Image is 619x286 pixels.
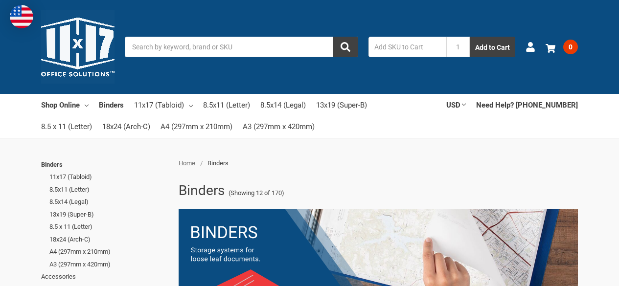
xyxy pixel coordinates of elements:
[49,233,168,246] a: 18x24 (Arch-C)
[368,37,446,57] input: Add SKU to Cart
[49,208,168,221] a: 13x19 (Super-B)
[563,40,578,54] span: 0
[41,94,89,115] a: Shop Online
[125,37,358,57] input: Search by keyword, brand or SKU
[49,196,168,208] a: 8.5x14 (Legal)
[546,34,578,60] a: 0
[102,116,150,137] a: 18x24 (Arch-C)
[470,37,515,57] button: Add to Cart
[446,94,466,115] a: USD
[49,183,168,196] a: 8.5x11 (Letter)
[41,10,115,84] img: 11x17.com
[179,159,195,167] a: Home
[203,94,250,116] a: 8.5x11 (Letter)
[260,94,306,116] a: 8.5x14 (Legal)
[10,5,33,28] img: duty and tax information for United States
[229,188,284,198] span: (Showing 12 of 170)
[49,245,168,258] a: A4 (297mm x 210mm)
[99,94,124,115] a: Binders
[160,116,232,137] a: A4 (297mm x 210mm)
[49,171,168,183] a: 11x17 (Tabloid)
[134,94,193,116] a: 11x17 (Tabloid)
[41,270,168,283] a: Accessories
[41,116,92,137] a: 8.5 x 11 (Letter)
[49,220,168,233] a: 8.5 x 11 (Letter)
[476,94,578,115] a: Need Help? [PHONE_NUMBER]
[316,94,367,116] a: 13x19 (Super-B)
[179,178,225,203] h1: Binders
[207,159,229,167] span: Binders
[243,116,315,137] a: A3 (297mm x 420mm)
[49,258,168,271] a: A3 (297mm x 420mm)
[41,158,168,171] a: Binders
